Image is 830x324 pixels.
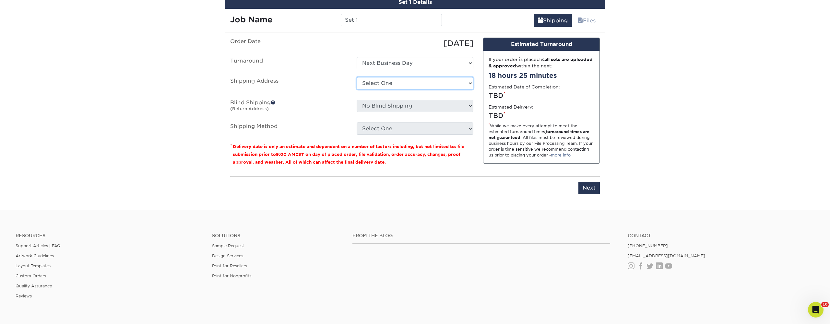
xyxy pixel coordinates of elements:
[489,104,533,110] label: Estimated Delivery:
[16,243,61,248] a: Support Articles | FAQ
[489,71,594,80] div: 18 hours 25 minutes
[489,56,594,69] div: If your order is placed & within the next:
[225,77,352,92] label: Shipping Address
[233,144,464,165] small: Delivery date is only an estimate and dependent on a number of factors including, but not limited...
[628,233,814,238] a: Contact
[578,17,583,24] span: files
[16,253,54,258] a: Artwork Guidelines
[538,17,543,24] span: shipping
[230,106,269,111] small: (Return Address)
[212,243,244,248] a: Sample Request
[352,233,610,238] h4: From the Blog
[628,243,668,248] a: [PHONE_NUMBER]
[212,263,247,268] a: Print for Resellers
[628,253,705,258] a: [EMAIL_ADDRESS][DOMAIN_NAME]
[230,15,272,24] strong: Job Name
[534,14,572,27] a: Shipping
[16,273,46,278] a: Custom Orders
[16,263,51,268] a: Layout Templates
[489,129,589,140] strong: turnaround times are not guaranteed
[578,182,600,194] input: Next
[489,123,594,158] div: While we make every attempt to meet the estimated turnaround times; . All files must be reviewed ...
[16,283,52,288] a: Quality Assurance
[225,57,352,69] label: Turnaround
[212,253,243,258] a: Design Services
[821,302,829,307] span: 10
[352,38,478,49] div: [DATE]
[574,14,600,27] a: Files
[489,84,560,90] label: Estimated Date of Completion:
[225,38,352,49] label: Order Date
[225,100,352,115] label: Blind Shipping
[341,14,442,26] input: Enter a job name
[489,111,594,121] div: TBD
[276,152,295,157] span: 9:00 AM
[212,233,343,238] h4: Solutions
[225,122,352,135] label: Shipping Method
[16,233,202,238] h4: Resources
[489,91,594,100] div: TBD
[551,153,571,157] a: more info
[212,273,251,278] a: Print for Nonprofits
[483,38,599,51] div: Estimated Turnaround
[808,302,824,318] iframe: Intercom live chat
[16,294,32,298] a: Reviews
